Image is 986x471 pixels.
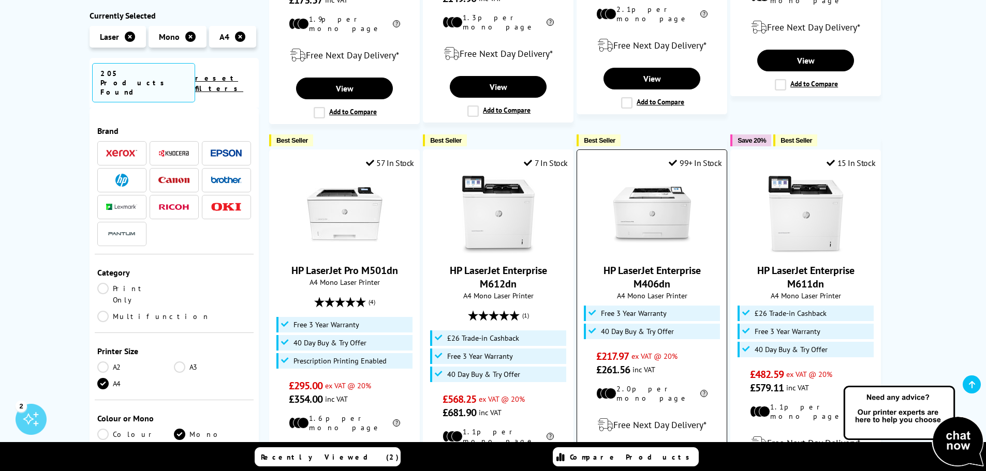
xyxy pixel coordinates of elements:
img: HP [115,174,128,187]
li: 1.3p per mono page [443,13,554,32]
img: HP LaserJet Enterprise M612dn [460,176,537,253]
div: 7 In Stock [524,158,568,168]
span: £579.11 [750,381,784,394]
label: Add to Compare [621,97,684,109]
a: HP [106,174,137,187]
button: Save 20% [730,134,771,146]
img: Kyocera [158,149,189,157]
a: Canon [158,174,189,187]
a: A3 [174,361,251,373]
a: HP LaserJet Enterprise M406dn [604,264,701,291]
span: Free 3 Year Warranty [601,309,667,317]
a: OKI [211,201,242,214]
a: View [296,78,392,99]
img: OKI [211,203,242,211]
div: Currently Selected [90,10,259,21]
li: 2.0p per mono page [596,384,708,403]
span: Free 3 Year Warranty [293,321,359,329]
span: £295.00 [289,379,322,392]
img: Ricoh [158,204,189,210]
a: HP LaserJet Pro M501dn [291,264,398,277]
li: 1.1p per mono page [443,427,554,446]
span: inc VAT [632,364,655,374]
span: Free 3 Year Warranty [755,327,820,336]
span: inc VAT [786,383,809,392]
button: Best Seller [773,134,817,146]
li: 2.1p per mono page [596,5,708,23]
a: reset filters [195,73,243,93]
img: Xerox [106,150,137,157]
li: 1.6p per mono page [289,414,400,432]
div: Colour or Mono [97,413,252,423]
div: 57 In Stock [366,158,414,168]
a: Pantum [106,227,137,240]
a: View [604,68,700,89]
span: £261.56 [596,363,630,376]
span: 40 Day Buy & Try Offer [447,370,520,378]
span: inc VAT [325,394,348,404]
a: Xerox [106,147,137,160]
div: modal_delivery [736,13,875,42]
span: £354.00 [289,392,322,406]
a: View [450,76,546,98]
a: Lexmark [106,201,137,214]
span: 40 Day Buy & Try Offer [755,345,828,354]
li: 1.1p per mono page [750,402,861,421]
span: Best Seller [584,136,615,144]
span: (1) [522,306,529,325]
span: £568.25 [443,392,476,406]
button: Best Seller [577,134,621,146]
span: Compare Products [570,452,695,462]
div: modal_delivery [275,41,414,70]
span: 40 Day Buy & Try Offer [293,339,366,347]
span: ex VAT @ 20% [479,394,525,404]
a: A2 [97,361,174,373]
a: Colour [97,429,174,440]
span: Best Seller [430,136,462,144]
div: modal_delivery [736,429,875,458]
div: 15 In Stock [827,158,875,168]
span: A4 Mono Laser Printer [582,291,722,300]
div: Printer Size [97,346,252,356]
div: 99+ In Stock [669,158,722,168]
a: A4 [97,378,174,389]
a: Epson [211,147,242,160]
span: Recently Viewed (2) [261,452,399,462]
span: Free 3 Year Warranty [447,352,513,360]
div: Brand [97,126,252,136]
span: A4 Mono Laser Printer [736,291,875,300]
span: ex VAT @ 20% [631,351,678,361]
img: Epson [211,149,242,157]
img: HP LaserJet Enterprise M406dn [613,176,691,253]
a: Multifunction [97,311,210,322]
span: (4) [369,292,375,312]
span: A4 Mono Laser Printer [429,291,568,300]
a: HP LaserJet Enterprise M612dn [460,245,537,255]
a: View [757,50,853,71]
button: Best Seller [269,134,313,146]
span: inc VAT [479,407,502,417]
img: Lexmark [106,204,137,210]
span: Mono [159,32,180,42]
span: 40 Day Buy & Try Offer [601,327,674,336]
label: Add to Compare [775,79,838,90]
img: Open Live Chat window [841,384,986,469]
img: Canon [158,177,189,184]
span: ex VAT @ 20% [786,369,832,379]
span: £26 Trade-in Cashback [755,309,827,317]
img: HP LaserJet Enterprise M611dn [767,176,845,253]
span: ex VAT @ 20% [325,381,371,390]
div: modal_delivery [429,39,568,68]
div: Category [97,267,252,278]
a: HP LaserJet Enterprise M406dn [613,245,691,255]
li: 1.9p per mono page [289,14,400,33]
label: Add to Compare [467,105,531,117]
span: A4 [219,32,229,42]
a: Brother [211,174,242,187]
span: Save 20% [738,136,766,144]
span: A4 Mono Laser Printer [275,277,414,287]
a: HP LaserJet Enterprise M611dn [757,264,855,291]
a: HP LaserJet Pro M501dn [306,245,384,255]
span: Prescription Printing Enabled [293,357,387,365]
a: Mono [174,429,251,440]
